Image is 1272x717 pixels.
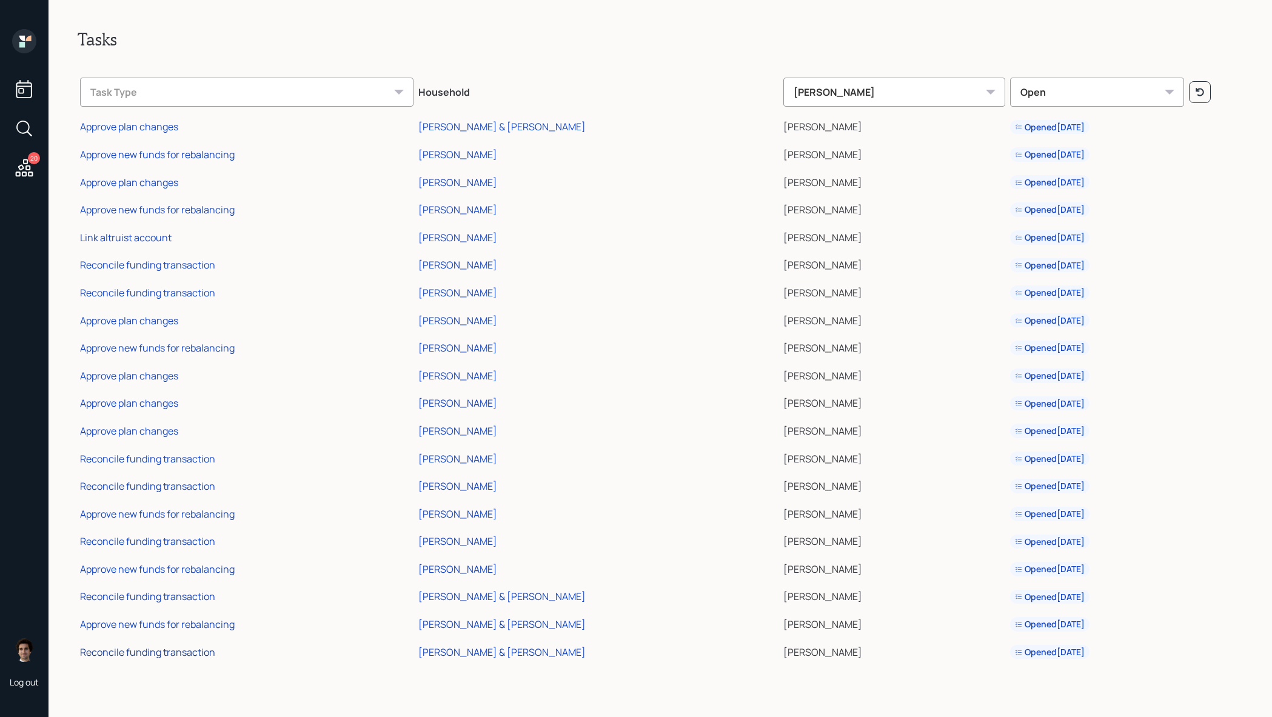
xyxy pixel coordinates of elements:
[418,479,497,493] div: [PERSON_NAME]
[1015,232,1085,244] div: Opened [DATE]
[781,636,1007,664] td: [PERSON_NAME]
[80,424,178,438] div: Approve plan changes
[10,676,39,688] div: Log out
[80,258,215,272] div: Reconcile funding transaction
[1015,315,1085,327] div: Opened [DATE]
[781,498,1007,526] td: [PERSON_NAME]
[1010,78,1184,107] div: Open
[80,645,215,659] div: Reconcile funding transaction
[80,507,235,521] div: Approve new funds for rebalancing
[781,609,1007,636] td: [PERSON_NAME]
[80,341,235,355] div: Approve new funds for rebalancing
[418,286,497,299] div: [PERSON_NAME]
[80,120,178,133] div: Approve plan changes
[781,194,1007,222] td: [PERSON_NAME]
[781,388,1007,416] td: [PERSON_NAME]
[1015,425,1085,437] div: Opened [DATE]
[1015,591,1085,603] div: Opened [DATE]
[781,332,1007,360] td: [PERSON_NAME]
[781,553,1007,581] td: [PERSON_NAME]
[418,231,497,244] div: [PERSON_NAME]
[781,443,1007,471] td: [PERSON_NAME]
[80,479,215,493] div: Reconcile funding transaction
[781,415,1007,443] td: [PERSON_NAME]
[80,590,215,603] div: Reconcile funding transaction
[418,341,497,355] div: [PERSON_NAME]
[80,231,172,244] div: Link altruist account
[80,562,235,576] div: Approve new funds for rebalancing
[1015,204,1085,216] div: Opened [DATE]
[418,562,497,576] div: [PERSON_NAME]
[418,258,497,272] div: [PERSON_NAME]
[1015,480,1085,492] div: Opened [DATE]
[1015,121,1085,133] div: Opened [DATE]
[418,148,497,161] div: [PERSON_NAME]
[783,78,1005,107] div: [PERSON_NAME]
[781,360,1007,388] td: [PERSON_NAME]
[80,286,215,299] div: Reconcile funding transaction
[78,29,1243,50] h2: Tasks
[1015,259,1085,272] div: Opened [DATE]
[1015,398,1085,410] div: Opened [DATE]
[418,203,497,216] div: [PERSON_NAME]
[418,314,497,327] div: [PERSON_NAME]
[80,452,215,465] div: Reconcile funding transaction
[1015,287,1085,299] div: Opened [DATE]
[781,305,1007,333] td: [PERSON_NAME]
[781,222,1007,250] td: [PERSON_NAME]
[781,470,1007,498] td: [PERSON_NAME]
[416,69,781,112] th: Household
[80,176,178,189] div: Approve plan changes
[1015,342,1085,354] div: Opened [DATE]
[80,369,178,382] div: Approve plan changes
[781,526,1007,554] td: [PERSON_NAME]
[418,590,586,603] div: [PERSON_NAME] & [PERSON_NAME]
[1015,453,1085,465] div: Opened [DATE]
[418,120,586,133] div: [PERSON_NAME] & [PERSON_NAME]
[80,203,235,216] div: Approve new funds for rebalancing
[418,396,497,410] div: [PERSON_NAME]
[28,152,40,164] div: 20
[80,535,215,548] div: Reconcile funding transaction
[418,507,497,521] div: [PERSON_NAME]
[80,148,235,161] div: Approve new funds for rebalancing
[418,176,497,189] div: [PERSON_NAME]
[80,314,178,327] div: Approve plan changes
[80,618,235,631] div: Approve new funds for rebalancing
[1015,536,1085,548] div: Opened [DATE]
[1015,646,1085,658] div: Opened [DATE]
[12,638,36,662] img: harrison-schaefer-headshot-2.png
[418,424,497,438] div: [PERSON_NAME]
[1015,148,1085,161] div: Opened [DATE]
[781,112,1007,139] td: [PERSON_NAME]
[418,535,497,548] div: [PERSON_NAME]
[80,396,178,410] div: Approve plan changes
[418,645,586,659] div: [PERSON_NAME] & [PERSON_NAME]
[418,452,497,465] div: [PERSON_NAME]
[418,369,497,382] div: [PERSON_NAME]
[781,167,1007,195] td: [PERSON_NAME]
[781,250,1007,278] td: [PERSON_NAME]
[1015,508,1085,520] div: Opened [DATE]
[1015,370,1085,382] div: Opened [DATE]
[1015,618,1085,630] div: Opened [DATE]
[781,581,1007,609] td: [PERSON_NAME]
[80,78,413,107] div: Task Type
[781,277,1007,305] td: [PERSON_NAME]
[1015,176,1085,188] div: Opened [DATE]
[781,139,1007,167] td: [PERSON_NAME]
[418,618,586,631] div: [PERSON_NAME] & [PERSON_NAME]
[1015,563,1085,575] div: Opened [DATE]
